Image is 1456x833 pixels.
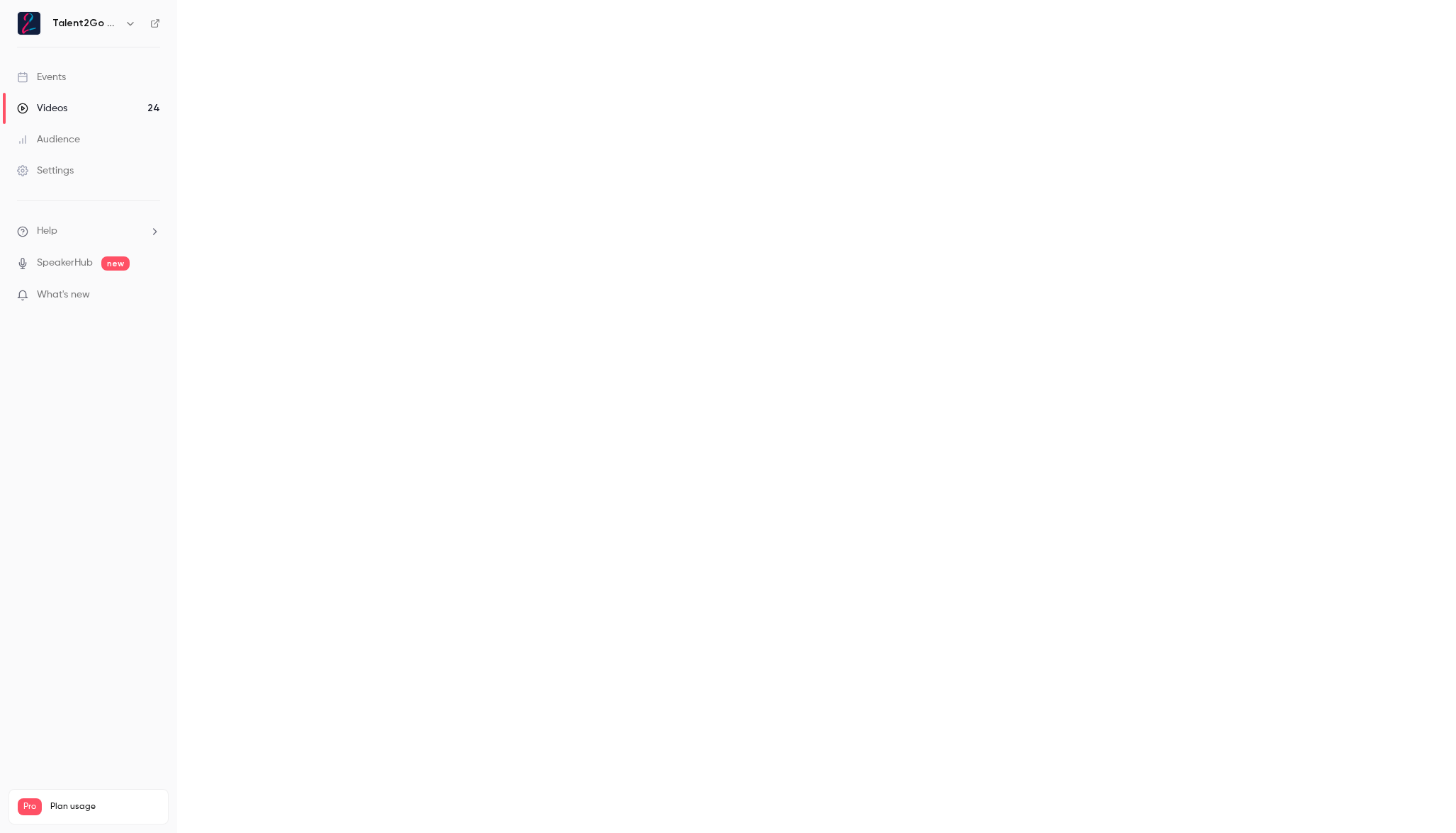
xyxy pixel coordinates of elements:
span: Plan usage [50,801,159,812]
li: help-dropdown-opener [17,224,160,239]
h6: Talent2Go GmbH [52,16,119,30]
span: Pro [18,798,42,815]
img: Talent2Go GmbH [18,12,40,35]
span: What's new [37,288,90,302]
div: Settings [17,164,74,178]
div: Events [17,70,66,84]
div: Audience [17,132,80,147]
span: Help [37,224,57,239]
span: new [101,256,130,271]
div: Videos [17,101,67,115]
a: SpeakerHub [37,256,93,271]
